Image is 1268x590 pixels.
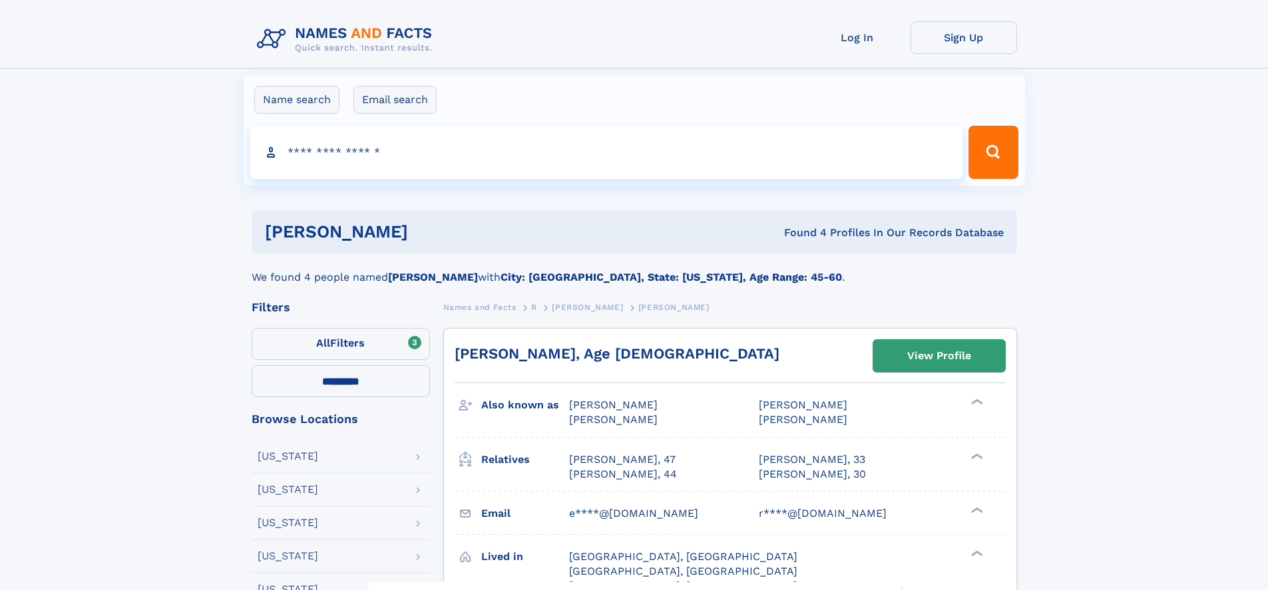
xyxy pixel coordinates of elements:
[481,394,569,416] h3: Also known as
[569,413,658,426] span: [PERSON_NAME]
[252,413,430,425] div: Browse Locations
[968,549,984,557] div: ❯
[316,337,330,349] span: All
[252,301,430,313] div: Filters
[250,126,963,179] input: search input
[911,21,1017,54] a: Sign Up
[759,413,847,426] span: [PERSON_NAME]
[569,550,797,563] span: [GEOGRAPHIC_DATA], [GEOGRAPHIC_DATA]
[254,86,339,114] label: Name search
[552,299,623,315] a: [PERSON_NAME]
[907,341,971,371] div: View Profile
[258,517,318,528] div: [US_STATE]
[804,21,911,54] a: Log In
[569,565,797,577] span: [GEOGRAPHIC_DATA], [GEOGRAPHIC_DATA]
[569,452,676,467] a: [PERSON_NAME], 47
[968,506,984,514] div: ❯
[388,271,478,283] b: [PERSON_NAME]
[873,340,1005,372] a: View Profile
[531,303,537,312] span: R
[638,303,710,312] span: [PERSON_NAME]
[968,398,984,406] div: ❯
[265,223,596,240] h1: [PERSON_NAME]
[353,86,437,114] label: Email search
[552,303,623,312] span: [PERSON_NAME]
[252,21,443,57] img: Logo Names and Facts
[759,452,865,467] a: [PERSON_NAME], 33
[968,452,984,460] div: ❯
[258,451,318,462] div: [US_STATE]
[258,484,318,495] div: [US_STATE]
[481,502,569,525] h3: Email
[501,271,842,283] b: City: [GEOGRAPHIC_DATA], State: [US_STATE], Age Range: 45-60
[759,467,866,482] a: [PERSON_NAME], 30
[455,345,779,362] a: [PERSON_NAME], Age [DEMOGRAPHIC_DATA]
[968,126,1018,179] button: Search Button
[531,299,537,315] a: R
[252,328,430,360] label: Filters
[252,253,1017,285] div: We found 4 people named with .
[596,225,1004,240] div: Found 4 Profiles In Our Records Database
[258,551,318,561] div: [US_STATE]
[481,545,569,568] h3: Lived in
[443,299,517,315] a: Names and Facts
[759,398,847,411] span: [PERSON_NAME]
[569,398,658,411] span: [PERSON_NAME]
[569,467,677,482] a: [PERSON_NAME], 44
[481,448,569,471] h3: Relatives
